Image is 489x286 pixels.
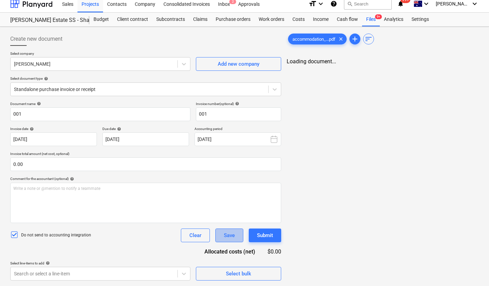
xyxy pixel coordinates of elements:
button: Save [215,229,243,242]
a: Costs [288,13,309,26]
a: Budget [89,13,113,26]
span: help [35,102,41,106]
span: Create new document [10,35,62,43]
span: help [69,177,74,181]
div: Save [224,231,235,240]
div: $0.00 [266,248,281,256]
span: sort [364,35,373,43]
a: Settings [407,13,433,26]
input: Due date not specified [102,132,189,146]
div: Invoice number (optional) [196,102,281,106]
span: search [347,1,353,6]
div: Add new company [218,60,259,68]
input: Invoice number [196,107,281,121]
a: Subcontracts [152,13,189,26]
button: [DATE] [195,132,281,146]
div: Loading document... [287,58,479,65]
p: Do not send to accounting integration [21,232,91,238]
button: Select bulk [196,267,281,281]
div: Select bulk [226,269,251,278]
a: Files9+ [362,13,380,26]
div: Invoice date [10,127,97,131]
div: Files [362,13,380,26]
a: Analytics [380,13,407,26]
a: Cash flow [333,13,362,26]
button: Add new company [196,57,281,71]
span: [PERSON_NAME] [436,1,470,6]
input: Invoice total amount (net cost, optional) [10,157,281,171]
p: Accounting period [195,127,281,132]
div: Due date [102,127,189,131]
span: help [234,102,239,106]
span: add [351,35,359,43]
button: Clear [181,229,210,242]
p: Invoice total amount (net cost, optional) [10,152,281,157]
div: Clear [189,231,201,240]
span: help [43,77,48,81]
a: Income [309,13,333,26]
a: Purchase orders [212,13,255,26]
button: Submit [249,229,281,242]
span: accommodation_...pdf [288,37,340,42]
span: help [116,127,121,131]
div: Document name [10,102,190,106]
iframe: Chat Widget [455,253,489,286]
a: Claims [189,13,212,26]
div: Select line-items to add [10,261,190,265]
div: [PERSON_NAME] Estate SS - Shade Structure [10,17,81,24]
a: Work orders [255,13,288,26]
span: help [28,127,34,131]
a: Client contract [113,13,152,26]
div: Comment for the accountant (optional) [10,177,281,181]
input: Document name [10,107,190,121]
div: Select document type [10,76,281,81]
div: Allocated costs (net) [192,248,266,256]
span: clear [337,35,345,43]
input: Invoice date not specified [10,132,97,146]
div: Submit [257,231,273,240]
span: help [44,261,50,265]
span: 9+ [375,14,382,19]
p: Select company [10,51,190,57]
div: accommodation_...pdf [288,34,347,44]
